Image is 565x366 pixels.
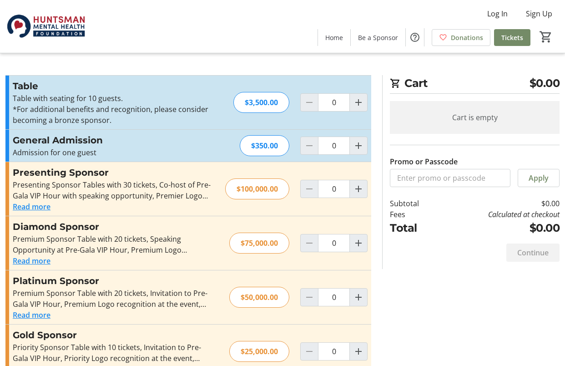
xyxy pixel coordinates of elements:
span: Apply [529,173,549,183]
p: Table with seating for 10 guests. [13,93,212,104]
button: Apply [518,169,560,187]
div: $25,000.00 [229,341,289,362]
span: Donations [451,33,483,42]
button: Increment by one [350,180,367,198]
span: Tickets [501,33,523,42]
input: Diamond Sponsor Quantity [318,234,350,252]
h3: Platinum Sponsor [13,274,212,288]
img: Huntsman Mental Health Foundation's Logo [5,4,86,49]
div: $50,000.00 [229,287,289,308]
div: Premium Sponsor Table with 20 tickets, Speaking Opportunity at Pre-Gala VIP Hour, Premium Logo re... [13,234,212,255]
button: Increment by one [350,94,367,111]
div: Cart is empty [390,101,560,134]
button: Log In [480,6,515,21]
span: Home [325,33,343,42]
td: $0.00 [439,198,560,209]
button: Sign Up [519,6,560,21]
button: Read more [13,310,50,320]
td: Total [390,220,439,236]
h3: General Admission [13,133,212,147]
div: $75,000.00 [229,233,289,254]
td: Subtotal [390,198,439,209]
input: General Admission Quantity [318,137,350,155]
input: Enter promo or passcode [390,169,510,187]
a: Donations [432,29,490,46]
button: Increment by one [350,289,367,306]
h2: Cart [390,75,560,94]
input: Presenting Sponsor Quantity [318,180,350,198]
td: Fees [390,209,439,220]
div: $100,000.00 [225,178,289,199]
div: Priority Sponsor Table with 10 tickets, Invitation to Pre-Gala VIP Hour, Priority Logo recognitio... [13,342,212,364]
button: Read more [13,201,50,212]
button: Help [406,28,424,46]
span: Be a Sponsor [358,33,398,42]
input: Platinum Sponsor Quantity [318,288,350,306]
span: Sign Up [526,8,552,19]
h3: Table [13,79,212,93]
h3: Gold Sponsor [13,328,212,342]
label: Promo or Passcode [390,156,458,167]
a: Tickets [494,29,530,46]
a: Be a Sponsor [351,29,405,46]
button: Increment by one [350,137,367,154]
div: Presenting Sponsor Tables with 30 tickets, Co-host of Pre-Gala VIP Hour with speaking opportunity... [13,179,212,201]
input: Table Quantity [318,93,350,112]
td: Calculated at checkout [439,209,560,220]
div: Premium Sponsor Table with 20 tickets, Invitation to Pre-Gala VIP Hour, Premium Logo recognition ... [13,288,212,310]
button: Read more [13,255,50,266]
div: $3,500.00 [233,92,289,113]
a: Home [318,29,350,46]
p: Admission for one guest [13,147,212,158]
span: $0.00 [530,75,560,91]
button: Cart [538,29,554,45]
td: $0.00 [439,220,560,236]
div: $350.00 [240,135,289,156]
h3: Diamond Sponsor [13,220,212,234]
input: Gold Sponsor Quantity [318,342,350,361]
h3: Presenting Sponsor [13,166,212,179]
button: Increment by one [350,234,367,252]
span: Log In [487,8,508,19]
p: *For additional benefits and recognition, please consider becoming a bronze sponsor. [13,104,212,126]
button: Increment by one [350,343,367,360]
